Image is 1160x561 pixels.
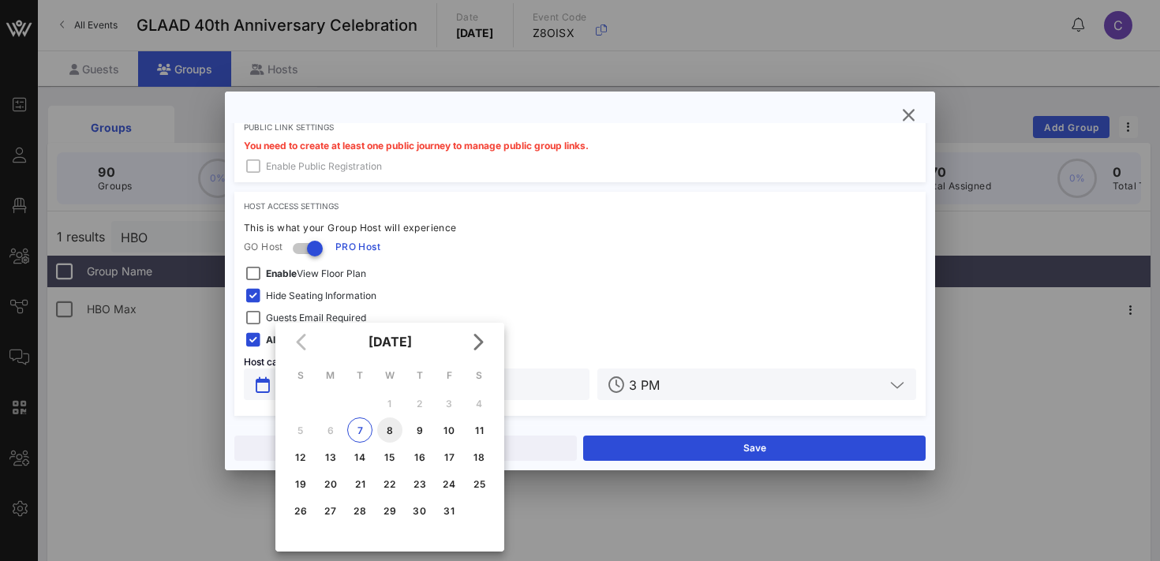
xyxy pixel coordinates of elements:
[436,505,462,517] div: 31
[266,288,376,304] span: Hide Seating Information
[465,362,493,389] th: S
[466,478,492,490] div: 25
[377,424,402,436] div: 8
[318,444,343,469] button: 13
[377,451,402,463] div: 15
[348,424,372,436] div: 7
[288,478,313,490] div: 19
[266,332,363,348] span: Sending Tickets
[436,451,462,463] div: 17
[244,140,589,151] span: You need to create at least one public journey to manage public group links.
[244,356,376,368] span: Host can make changes until:
[234,436,577,461] button: Cancel
[244,122,916,132] div: Public Link Settings
[407,444,432,469] button: 16
[377,478,402,490] div: 22
[335,239,380,255] span: PRO Host
[436,444,462,469] button: 17
[318,498,343,523] button: 27
[376,362,404,389] th: W
[288,471,313,496] button: 19
[436,478,462,490] div: 24
[266,266,366,282] span: View Floor Plan
[466,424,492,436] div: 11
[436,417,462,443] button: 10
[286,362,315,389] th: S
[318,471,343,496] button: 20
[583,436,926,461] button: Save
[406,362,434,389] th: T
[266,334,291,346] strong: Allow
[377,471,402,496] button: 22
[244,239,283,255] span: GO Host
[316,362,345,389] th: M
[347,444,372,469] button: 14
[466,451,492,463] div: 18
[347,498,372,523] button: 28
[318,478,343,490] div: 20
[347,505,372,517] div: 28
[436,471,462,496] button: 24
[436,362,464,389] th: F
[407,451,432,463] div: 16
[318,451,343,463] div: 13
[377,417,402,443] button: 8
[463,327,492,356] button: Next month
[347,417,372,443] button: 7
[318,505,343,517] div: 27
[407,505,432,517] div: 30
[629,374,885,395] input: Time
[377,505,402,517] div: 29
[466,444,492,469] button: 18
[288,451,313,463] div: 12
[407,498,432,523] button: 30
[266,267,297,279] strong: Enable
[347,478,372,490] div: 21
[288,498,313,523] button: 26
[407,417,432,443] button: 9
[362,326,418,357] button: [DATE]
[244,201,916,211] div: Host Access Settings
[288,444,313,469] button: 12
[466,417,492,443] button: 11
[347,471,372,496] button: 21
[347,451,372,463] div: 14
[266,310,366,326] span: Guests Email Required
[436,498,462,523] button: 31
[377,444,402,469] button: 15
[407,471,432,496] button: 23
[288,505,313,517] div: 26
[436,424,462,436] div: 10
[407,424,432,436] div: 9
[407,478,432,490] div: 23
[244,220,916,236] div: This is what your Group Host will experience
[377,498,402,523] button: 29
[466,471,492,496] button: 25
[346,362,374,389] th: T
[256,377,270,393] button: prepend icon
